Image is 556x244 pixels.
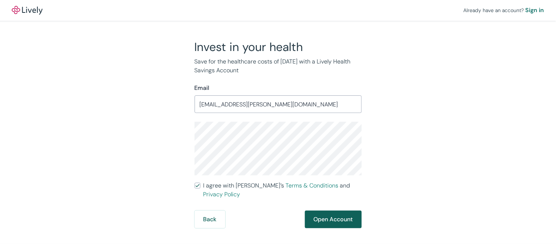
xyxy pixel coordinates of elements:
[203,190,240,198] a: Privacy Policy
[12,6,43,15] img: Lively
[195,40,362,54] h2: Invest in your health
[195,84,210,92] label: Email
[526,6,544,15] a: Sign in
[464,6,544,15] div: Already have an account?
[195,211,225,228] button: Back
[195,57,362,75] p: Save for the healthcare costs of [DATE] with a Lively Health Savings Account
[286,182,339,189] a: Terms & Conditions
[305,211,362,228] button: Open Account
[203,181,362,199] span: I agree with [PERSON_NAME]’s and
[12,6,43,15] a: LivelyLively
